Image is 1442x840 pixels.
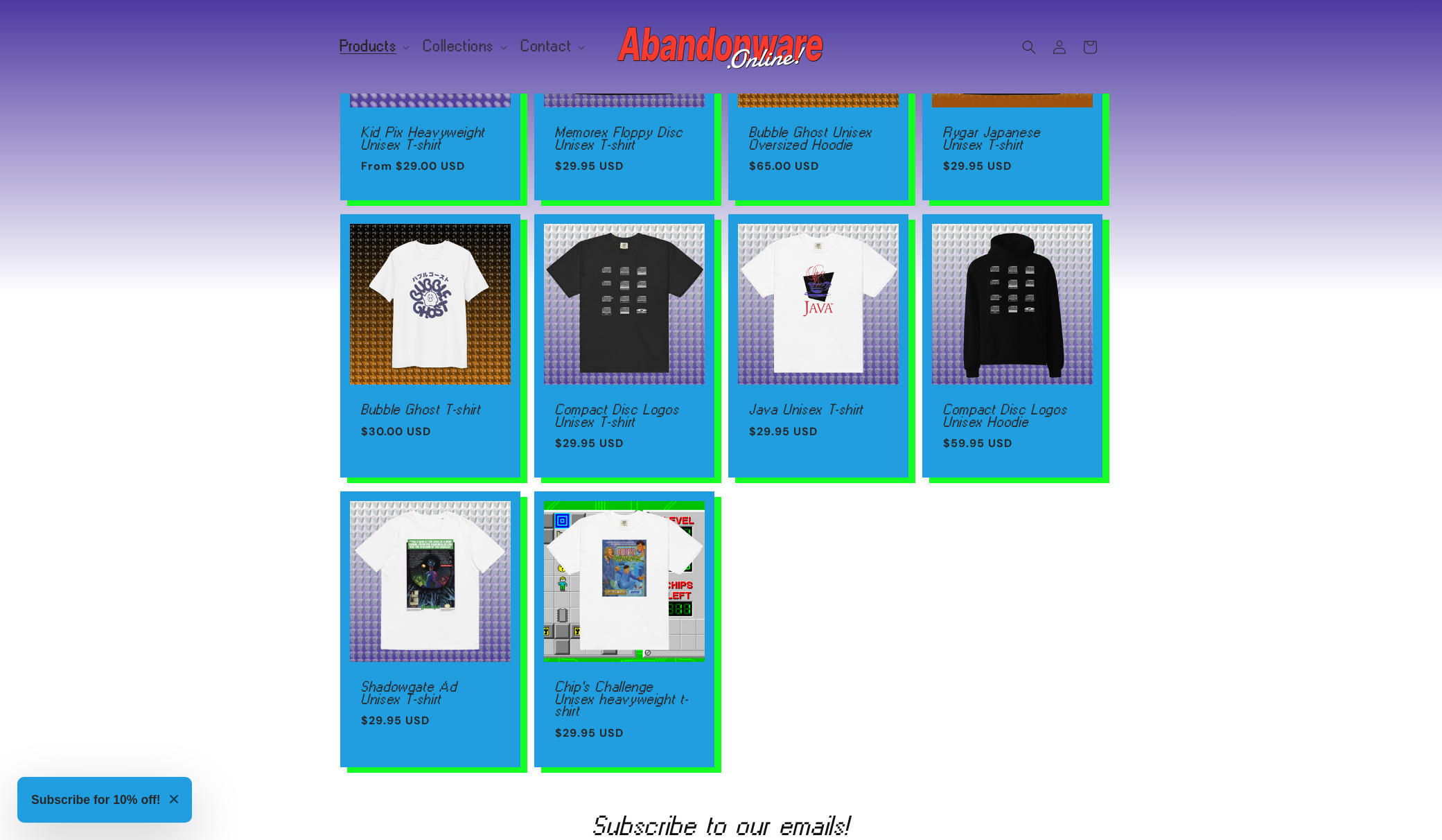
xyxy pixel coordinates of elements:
[555,403,694,428] a: Compact Disc Logos Unisex T-shirt
[62,814,1380,837] h2: Subscribe to our emails!
[555,681,694,717] a: Chip's Challenge Unisex heavyweight t-shirt
[361,681,500,705] a: Shadowgate Ad Unisex T-shirt
[332,32,416,61] summary: Products
[361,403,500,416] a: Bubble Ghost T-shirt
[1014,32,1044,62] summary: Search
[361,126,500,150] a: Kid Pix Heavyweight Unisex T-shirt
[555,126,694,150] a: Memorex Floppy Disc Unisex T-shirt
[612,14,830,80] a: Abandonware
[423,40,494,53] span: Collections
[943,403,1082,428] a: Compact Disc Logos Unisex Hoodie
[749,403,888,416] a: Java Unisex T-shirt
[749,126,888,150] a: Bubble Ghost Unisex Oversized Hoodie
[521,40,572,53] span: Contact
[513,32,590,61] summary: Contact
[617,19,825,75] img: Abandonware
[340,40,397,53] span: Products
[943,126,1082,150] a: Rygar Japanese Unisex T-shirt
[415,32,513,61] summary: Collections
